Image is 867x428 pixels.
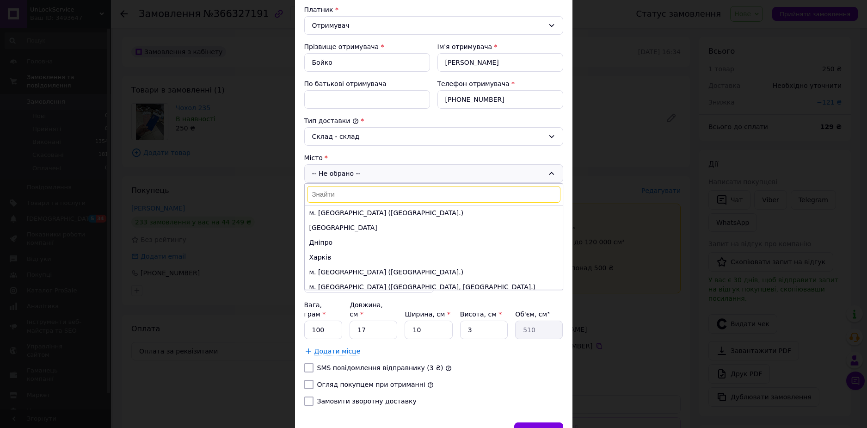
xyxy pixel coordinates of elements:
[317,364,443,372] label: SMS повідомлення відправнику (3 ₴)
[305,265,563,279] li: м. [GEOGRAPHIC_DATA] ([GEOGRAPHIC_DATA].)
[437,43,492,50] label: Ім'я отримувача
[305,279,563,294] li: м. [GEOGRAPHIC_DATA] ([GEOGRAPHIC_DATA], [GEOGRAPHIC_DATA].)
[437,90,563,109] input: +380
[317,397,417,405] label: Замовити зворотну доставку
[305,205,563,220] li: м. [GEOGRAPHIC_DATA] ([GEOGRAPHIC_DATA].)
[305,235,563,250] li: Дніпро
[405,310,450,318] label: Ширина, см
[314,347,361,355] span: Додати місце
[515,310,563,319] div: Об'єм, см³
[437,80,510,87] label: Телефон отримувача
[312,20,544,31] div: Отримувач
[304,5,563,14] div: Платник
[460,310,502,318] label: Висота, см
[304,116,563,125] div: Тип доставки
[312,131,544,142] div: Склад - склад
[304,164,563,183] div: -- Не обрано --
[304,43,379,50] label: Прізвище отримувача
[304,301,326,318] label: Вага, грам
[304,153,563,162] div: Місто
[305,250,563,265] li: Харків
[307,186,560,203] input: Знайти
[317,381,425,388] label: Огляд покупцем при отриманні
[305,220,563,235] li: [GEOGRAPHIC_DATA]
[350,301,383,318] label: Довжина, см
[304,80,387,87] label: По батькові отримувача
